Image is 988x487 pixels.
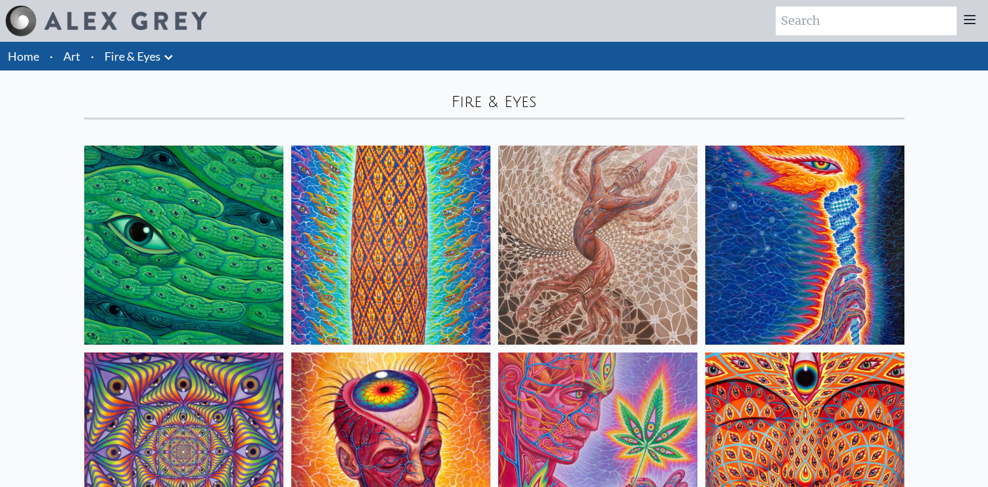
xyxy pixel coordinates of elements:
div: Fire & Eyes [84,91,904,112]
a: Home [8,49,39,63]
a: Art [63,47,80,65]
input: Search [776,7,957,35]
li: · [86,42,99,71]
li: · [44,42,58,71]
a: Fire & Eyes [104,47,161,65]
